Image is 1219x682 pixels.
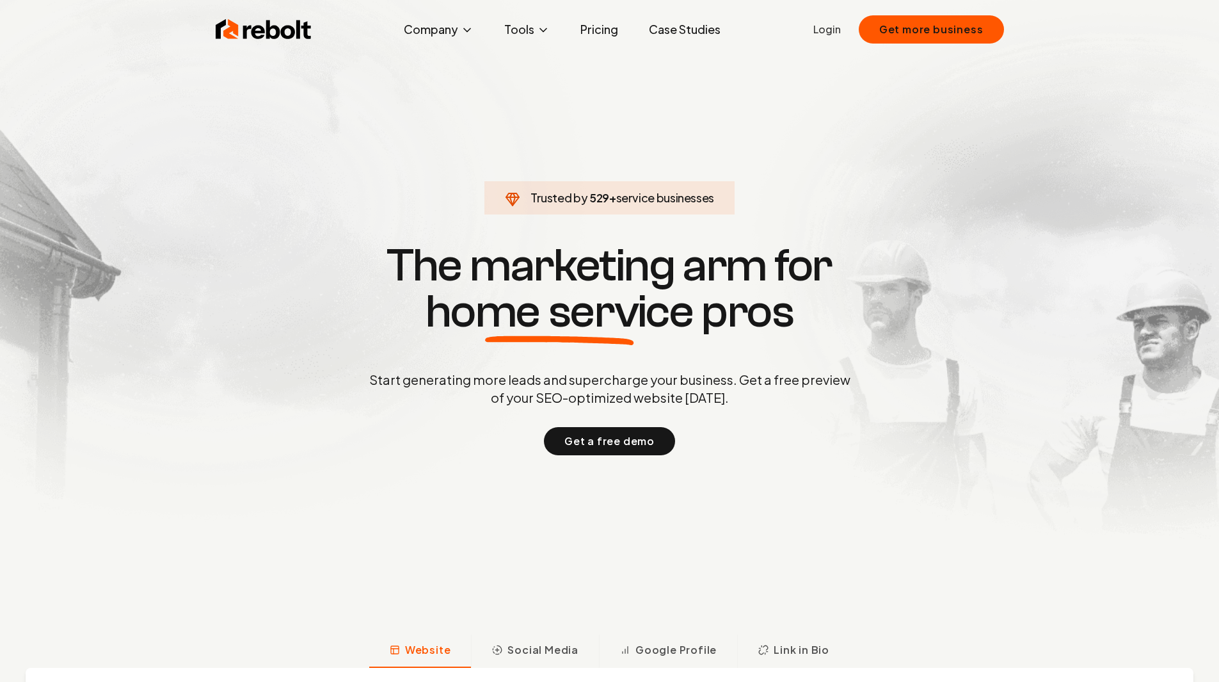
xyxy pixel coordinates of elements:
[737,635,850,668] button: Link in Bio
[599,635,737,668] button: Google Profile
[589,189,609,207] span: 529
[369,635,472,668] button: Website
[216,17,312,42] img: Rebolt Logo
[609,190,616,205] span: +
[426,289,694,335] span: home service
[507,642,578,658] span: Social Media
[394,17,484,42] button: Company
[367,371,853,407] p: Start generating more leads and supercharge your business. Get a free preview of your SEO-optimiz...
[405,642,451,658] span: Website
[494,17,560,42] button: Tools
[774,642,829,658] span: Link in Bio
[530,190,587,205] span: Trusted by
[616,190,715,205] span: service businesses
[544,427,675,455] button: Get a free demo
[570,17,628,42] a: Pricing
[859,15,1004,44] button: Get more business
[639,17,731,42] a: Case Studies
[635,642,717,658] span: Google Profile
[813,22,841,37] a: Login
[471,635,599,668] button: Social Media
[303,243,917,335] h1: The marketing arm for pros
